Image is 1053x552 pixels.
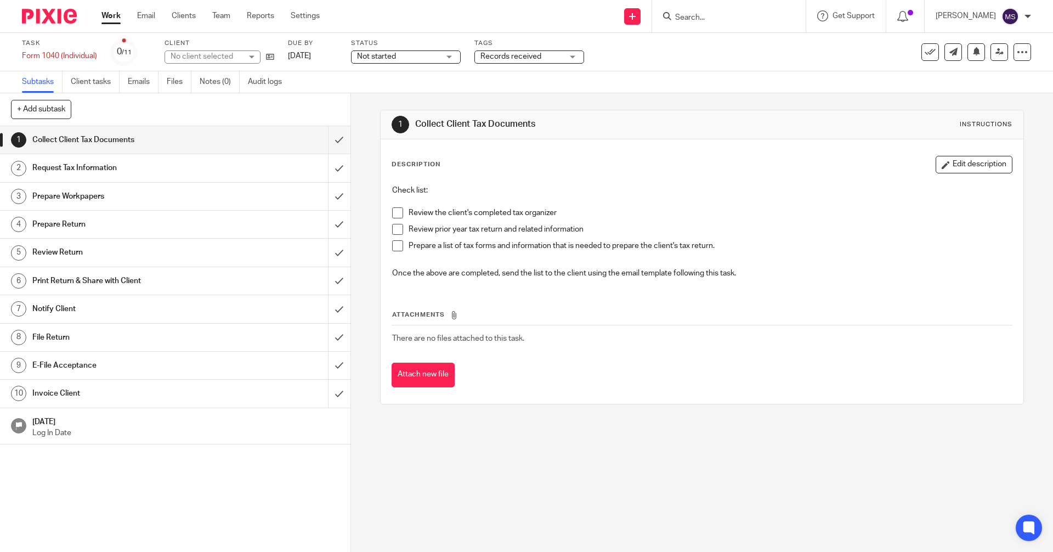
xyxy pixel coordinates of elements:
[32,414,339,427] h1: [DATE]
[128,71,158,93] a: Emails
[32,244,222,261] h1: Review Return
[71,71,120,93] a: Client tasks
[117,46,132,58] div: 0
[480,53,541,60] span: Records received
[32,216,222,233] h1: Prepare Return
[165,39,274,48] label: Client
[11,245,26,261] div: 5
[288,52,311,60] span: [DATE]
[392,363,455,387] button: Attach new file
[32,160,222,176] h1: Request Tax Information
[392,335,524,342] span: There are no files attached to this task.
[171,51,242,62] div: No client selected
[11,189,26,204] div: 3
[22,39,97,48] label: Task
[32,132,222,148] h1: Collect Client Tax Documents
[474,39,584,48] label: Tags
[32,301,222,317] h1: Notify Client
[409,224,1011,235] p: Review prior year tax return and related information
[32,385,222,402] h1: Invoice Client
[288,39,337,48] label: Due by
[11,330,26,345] div: 8
[291,10,320,21] a: Settings
[22,50,97,61] div: Form 1040 (Individual)
[936,10,996,21] p: [PERSON_NAME]
[248,71,290,93] a: Audit logs
[11,273,26,289] div: 6
[936,156,1012,173] button: Edit description
[200,71,240,93] a: Notes (0)
[11,386,26,401] div: 10
[22,9,77,24] img: Pixie
[357,53,396,60] span: Not started
[167,71,191,93] a: Files
[351,39,461,48] label: Status
[392,160,440,169] p: Description
[247,10,274,21] a: Reports
[32,329,222,346] h1: File Return
[11,301,26,317] div: 7
[32,188,222,205] h1: Prepare Workpapers
[101,10,121,21] a: Work
[392,185,1011,196] p: Check list:
[409,240,1011,251] p: Prepare a list of tax forms and information that is needed to prepare the client's tax return.
[392,268,1011,279] p: Once the above are completed, send the list to the client using the email template following this...
[22,71,63,93] a: Subtasks
[32,273,222,289] h1: Print Return & Share with Client
[11,217,26,232] div: 4
[415,119,726,130] h1: Collect Client Tax Documents
[1001,8,1019,25] img: svg%3E
[172,10,196,21] a: Clients
[32,357,222,374] h1: E-File Acceptance
[212,10,230,21] a: Team
[11,100,71,119] button: + Add subtask
[122,49,132,55] small: /11
[11,161,26,176] div: 2
[32,427,339,438] p: Log In Date
[137,10,155,21] a: Email
[392,116,409,133] div: 1
[392,312,445,318] span: Attachments
[409,207,1011,218] p: Review the client's completed tax organizer
[674,13,773,23] input: Search
[11,358,26,373] div: 9
[11,132,26,148] div: 1
[960,120,1012,129] div: Instructions
[833,12,875,20] span: Get Support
